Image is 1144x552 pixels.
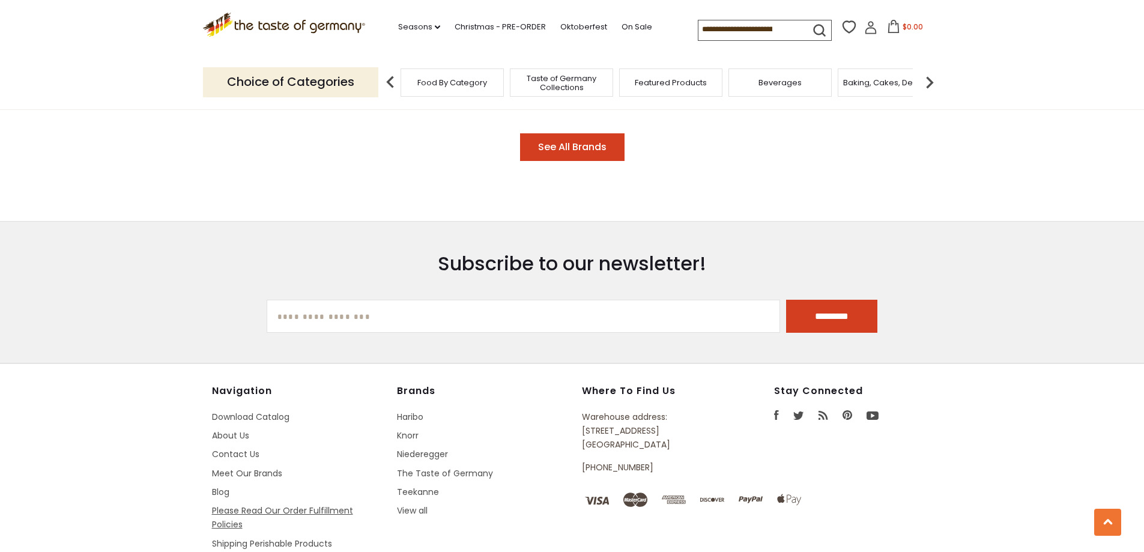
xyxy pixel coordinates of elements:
[843,78,936,87] a: Baking, Cakes, Desserts
[513,74,610,92] a: Taste of Germany Collections
[212,411,289,423] a: Download Catalog
[398,20,440,34] a: Seasons
[267,252,878,276] h3: Subscribe to our newsletter!
[397,486,439,498] a: Teekanne
[212,385,385,397] h4: Navigation
[397,385,570,397] h4: Brands
[455,20,546,34] a: Christmas - PRE-ORDER
[397,448,448,460] a: Niederegger
[212,467,282,479] a: Meet Our Brands
[397,411,423,423] a: Haribo
[397,429,419,441] a: Knorr
[212,505,353,530] a: Please Read Our Order Fulfillment Policies
[212,429,249,441] a: About Us
[203,67,378,97] p: Choice of Categories
[903,22,923,32] span: $0.00
[520,133,625,162] button: See All Brands
[758,78,802,87] a: Beverages
[582,385,719,397] h4: Where to find us
[417,78,487,87] a: Food By Category
[397,505,428,517] a: View all
[582,461,719,475] p: [PHONE_NUMBER]
[582,410,719,452] p: Warehouse address: [STREET_ADDRESS] [GEOGRAPHIC_DATA]
[212,486,229,498] a: Blog
[397,467,493,479] a: The Taste of Germany
[212,448,259,460] a: Contact Us
[774,385,933,397] h4: Stay Connected
[880,20,931,38] button: $0.00
[378,70,402,94] img: previous arrow
[635,78,707,87] a: Featured Products
[560,20,607,34] a: Oktoberfest
[212,538,332,550] a: Shipping Perishable Products
[622,20,652,34] a: On Sale
[918,70,942,94] img: next arrow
